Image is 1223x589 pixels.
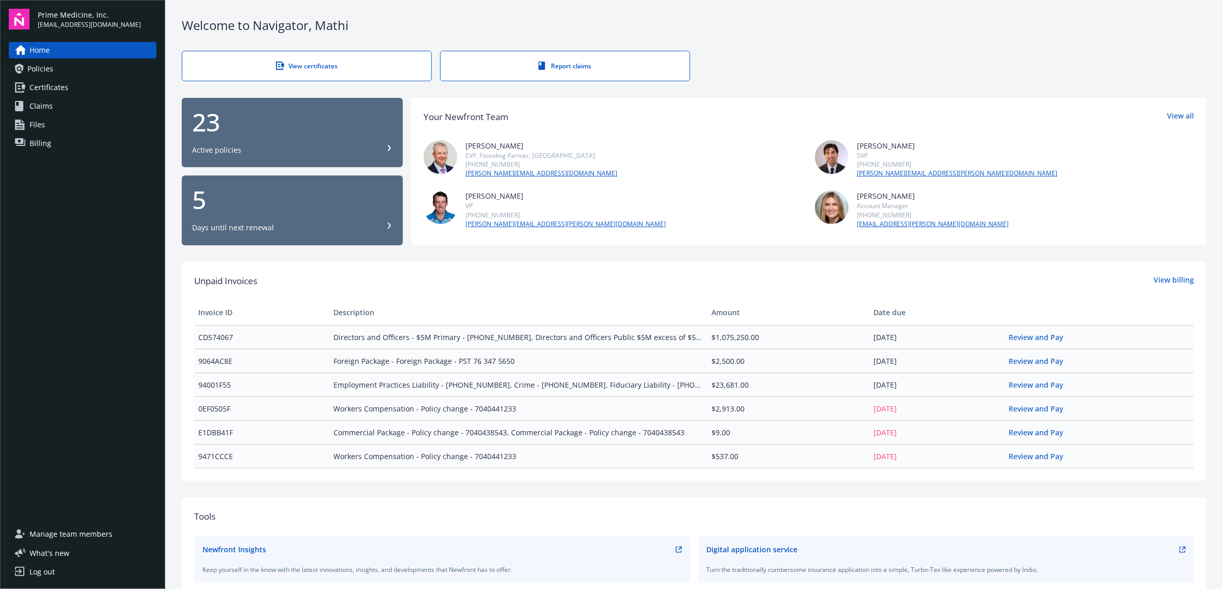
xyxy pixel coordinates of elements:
[707,544,798,555] div: Digital application service
[465,190,666,201] div: [PERSON_NAME]
[424,110,508,124] div: Your Newfront Team
[38,9,156,30] button: Prime Medicine, Inc.[EMAIL_ADDRESS][DOMAIN_NAME]
[194,444,329,468] td: 9471CCCE
[708,373,870,396] td: $23,681.00
[870,444,1005,468] td: [DATE]
[1009,356,1072,366] a: Review and Pay
[194,420,329,444] td: E1DBB41F
[870,396,1005,420] td: [DATE]
[424,140,457,174] img: photo
[870,349,1005,373] td: [DATE]
[9,42,156,58] a: Home
[708,300,870,325] th: Amount
[870,300,1005,325] th: Date due
[815,190,849,224] img: photo
[465,151,617,160] div: EVP, Founding Partner, [GEOGRAPHIC_DATA]
[708,396,870,420] td: $2,913.00
[870,420,1005,444] td: [DATE]
[9,548,86,558] button: What's new
[857,151,1057,160] div: SVP
[1009,380,1072,390] a: Review and Pay
[440,51,690,81] a: Report claims
[194,373,329,396] td: 94001F55
[30,116,45,133] span: Files
[192,223,274,233] div: Days until next renewal
[1009,332,1072,342] a: Review and Pay
[870,325,1005,349] td: [DATE]
[194,325,329,349] td: CD574067
[465,140,617,151] div: [PERSON_NAME]
[465,201,666,210] div: VP
[857,211,1009,219] div: [PHONE_NUMBER]
[333,451,704,462] span: Workers Compensation - Policy change - 7040441233
[333,427,704,438] span: Commercial Package - Policy change - 7040438543, Commercial Package - Policy change - 7040438543
[333,403,704,414] span: Workers Compensation - Policy change - 7040441233
[9,116,156,133] a: Files
[857,190,1009,201] div: [PERSON_NAME]
[30,135,51,152] span: Billing
[30,42,50,58] span: Home
[9,9,30,30] img: navigator-logo.svg
[870,373,1005,396] td: [DATE]
[182,17,1206,34] div: Welcome to Navigator , Mathi
[30,526,112,542] span: Manage team members
[194,274,257,288] span: Unpaid Invoices
[708,349,870,373] td: $2,500.00
[192,145,241,155] div: Active policies
[465,211,666,219] div: [PHONE_NUMBER]
[857,169,1057,178] a: [PERSON_NAME][EMAIL_ADDRESS][PERSON_NAME][DOMAIN_NAME]
[9,98,156,114] a: Claims
[30,548,69,558] span: What ' s new
[38,20,141,30] span: [EMAIL_ADDRESS][DOMAIN_NAME]
[333,379,704,390] span: Employment Practices Liability - [PHONE_NUMBER], Crime - [PHONE_NUMBER], Fiduciary Liability - [P...
[30,564,55,580] div: Log out
[465,219,666,229] a: [PERSON_NAME][EMAIL_ADDRESS][PERSON_NAME][DOMAIN_NAME]
[708,325,870,349] td: $1,075,250.00
[329,300,708,325] th: Description
[192,187,392,212] div: 5
[815,140,849,174] img: photo
[708,420,870,444] td: $9.00
[857,219,1009,229] a: [EMAIL_ADDRESS][PERSON_NAME][DOMAIN_NAME]
[194,396,329,420] td: 0EF0505F
[30,98,53,114] span: Claims
[1009,428,1072,437] a: Review and Pay
[9,61,156,77] a: Policies
[202,565,682,574] div: Keep yourself in the know with the latest innovations, insights, and developments that Newfront h...
[203,62,411,70] div: View certificates
[465,160,617,169] div: [PHONE_NUMBER]
[9,526,156,542] a: Manage team members
[30,79,68,96] span: Certificates
[708,444,870,468] td: $537.00
[465,169,617,178] a: [PERSON_NAME][EMAIL_ADDRESS][DOMAIN_NAME]
[192,110,392,135] div: 23
[194,349,329,373] td: 9064AC8E
[194,510,1194,523] div: Tools
[857,140,1057,151] div: [PERSON_NAME]
[38,9,141,20] span: Prime Medicine, Inc.
[857,160,1057,169] div: [PHONE_NUMBER]
[707,565,1186,574] div: Turn the traditionally cumbersome insurance application into a simple, Turbo-Tax like experience ...
[461,62,669,70] div: Report claims
[194,300,329,325] th: Invoice ID
[9,79,156,96] a: Certificates
[182,98,403,168] button: 23Active policies
[182,51,432,81] a: View certificates
[1167,110,1194,124] a: View all
[333,356,704,366] span: Foreign Package - Foreign Package - PST 76 347 5650
[182,175,403,245] button: 5Days until next renewal
[1009,451,1072,461] a: Review and Pay
[1154,274,1194,288] a: View billing
[202,544,266,555] div: Newfront Insights
[333,332,704,343] span: Directors and Officers - $5M Primary - [PHONE_NUMBER], Directors and Officers Public $5M excess o...
[424,190,457,224] img: photo
[9,135,156,152] a: Billing
[27,61,53,77] span: Policies
[1009,404,1072,414] a: Review and Pay
[857,201,1009,210] div: Account Manager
